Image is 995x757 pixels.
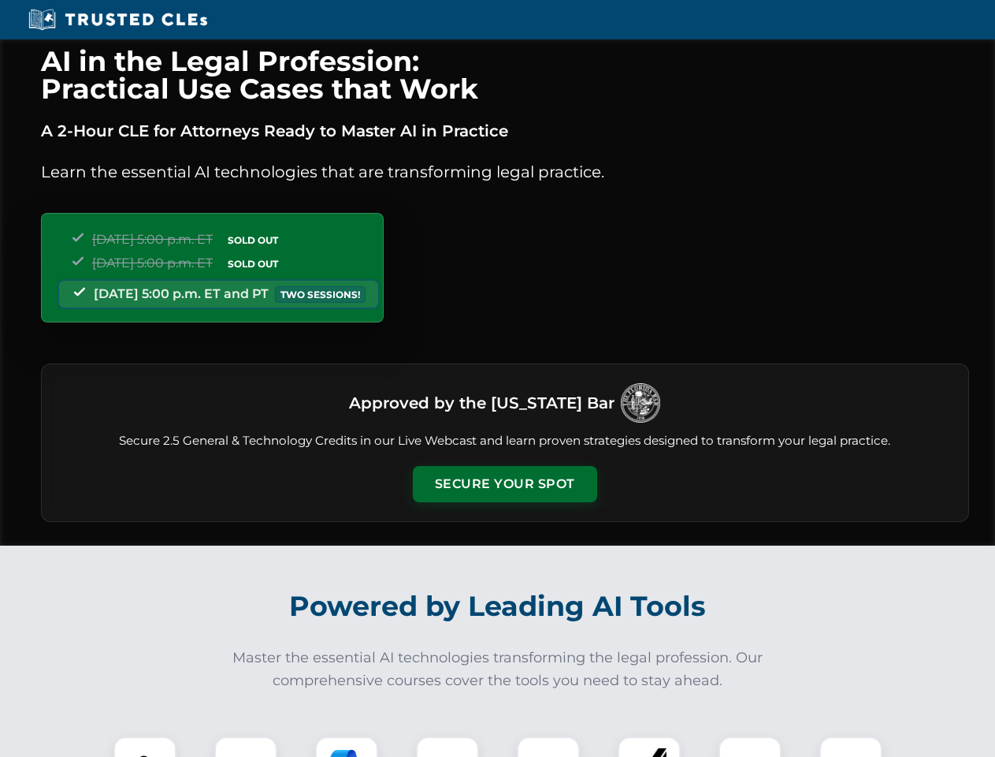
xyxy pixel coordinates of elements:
p: Master the essential AI technologies transforming the legal profession. Our comprehensive courses... [222,647,774,692]
p: A 2-Hour CLE for Attorneys Ready to Master AI in Practice [41,118,969,144]
p: Secure 2.5 General & Technology Credits in our Live Webcast and learn proven strategies designed ... [61,432,949,450]
span: SOLD OUT [222,255,284,272]
span: [DATE] 5:00 p.m. ET [92,255,213,270]
img: Logo [621,383,660,423]
span: [DATE] 5:00 p.m. ET [92,232,213,247]
img: Trusted CLEs [24,8,212,32]
button: Secure Your Spot [413,466,597,502]
h2: Powered by Leading AI Tools [61,579,934,634]
h1: AI in the Legal Profession: Practical Use Cases that Work [41,47,969,103]
p: Learn the essential AI technologies that are transforming legal practice. [41,159,969,185]
h3: Approved by the [US_STATE] Bar [349,389,614,417]
span: SOLD OUT [222,232,284,248]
